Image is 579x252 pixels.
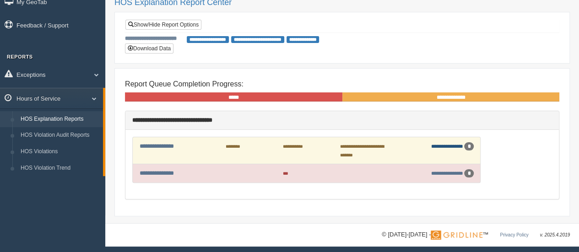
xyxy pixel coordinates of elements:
a: HOS Violation Audit Reports [16,127,103,144]
a: Privacy Policy [500,232,528,237]
img: Gridline [431,231,482,240]
a: HOS Explanation Reports [16,111,103,128]
a: HOS Violations [16,144,103,160]
span: v. 2025.4.2019 [540,232,570,237]
h4: Report Queue Completion Progress: [125,80,559,88]
div: © [DATE]-[DATE] - ™ [382,230,570,240]
a: Show/Hide Report Options [125,20,201,30]
button: Download Data [125,43,173,54]
a: HOS Violation Trend [16,160,103,177]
